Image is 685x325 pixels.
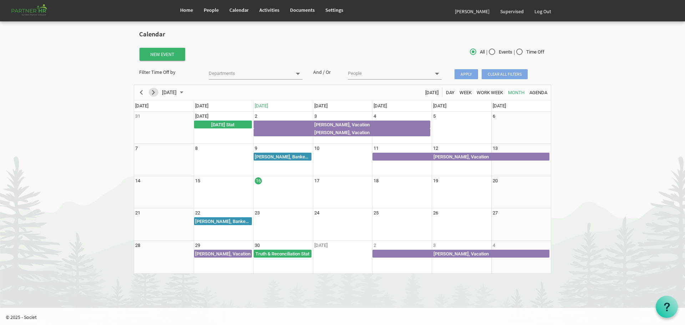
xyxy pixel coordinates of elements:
[433,103,446,108] span: [DATE]
[433,113,436,120] div: Friday, September 5, 2025
[433,242,436,249] div: Friday, October 3, 2025
[229,7,249,13] span: Calendar
[374,103,387,108] span: [DATE]
[135,145,138,152] div: Sunday, September 7, 2025
[374,242,376,249] div: Thursday, October 2, 2025
[194,121,252,128] div: Labour Day Stat Begin From Monday, September 1, 2025 at 12:00:00 AM GMT-07:00 Ends At Tuesday, Se...
[482,69,528,79] span: Clear all filters
[325,7,343,13] span: Settings
[476,88,504,97] span: Work Week
[180,7,193,13] span: Home
[314,145,319,152] div: Wednesday, September 10, 2025
[254,128,431,136] div: Cheryl Close, Vacation Begin From Tuesday, September 2, 2025 at 12:00:00 AM GMT-07:00 Ends At Thu...
[374,177,379,184] div: Thursday, September 18, 2025
[209,68,291,78] input: Departments
[195,242,200,249] div: Monday, September 29, 2025
[529,88,548,97] span: Agenda
[373,250,549,257] div: [PERSON_NAME], Vacation
[433,209,438,217] div: Friday, September 26, 2025
[195,209,200,217] div: Monday, September 22, 2025
[372,250,549,258] div: Amy Dugas, Vacation Begin From Thursday, October 2, 2025 at 12:00:00 AM GMT-07:00 Ends At Saturda...
[6,314,685,321] p: © 2025 - Societ
[500,8,524,15] span: Supervised
[455,69,478,79] span: Apply
[254,153,311,160] div: [PERSON_NAME], Banked/Lieu Time Taken
[493,242,495,249] div: Saturday, October 4, 2025
[135,103,148,108] span: [DATE]
[445,88,456,97] button: Day
[424,88,440,97] button: Today
[139,48,185,61] button: New Event
[529,1,557,21] a: Log Out
[255,177,262,184] div: Tuesday, September 16, 2025
[493,177,498,184] div: Saturday, September 20, 2025
[135,177,140,184] div: Sunday, September 14, 2025
[507,88,525,97] span: Month
[374,209,379,217] div: Thursday, September 25, 2025
[495,1,529,21] a: Supervised
[139,31,546,38] h2: Calendar
[161,88,187,97] button: September 2025
[134,68,203,76] div: Filter Time Off by
[195,103,208,108] span: [DATE]
[493,113,495,120] div: Saturday, September 6, 2025
[458,88,473,97] button: Week
[507,88,526,97] button: Month
[135,113,140,120] div: Sunday, August 31, 2025
[425,88,439,97] span: [DATE]
[314,113,317,120] div: Wednesday, September 3, 2025
[135,85,147,100] div: previous period
[254,121,431,128] div: Natalie Maga, Vacation Begin From Tuesday, September 2, 2025 at 12:00:00 AM GMT-07:00 Ends At Thu...
[450,1,495,21] a: [PERSON_NAME]
[259,7,279,13] span: Activities
[314,103,328,108] span: [DATE]
[348,68,430,78] input: People
[137,88,146,97] button: Previous
[254,129,430,136] div: [PERSON_NAME], Vacation
[493,209,498,217] div: Saturday, September 27, 2025
[194,218,252,225] div: [PERSON_NAME], Banked/Lieu Time Taken
[255,242,260,249] div: Tuesday, September 30, 2025
[412,47,551,57] div: | |
[195,145,198,152] div: Monday, September 8, 2025
[255,209,260,217] div: Tuesday, September 23, 2025
[134,85,551,274] schedule: of September 2025
[159,85,188,100] div: September 2025
[489,49,512,55] span: Events
[476,88,504,97] button: Work Week
[135,242,140,249] div: Sunday, September 28, 2025
[255,103,268,108] span: [DATE]
[194,250,252,258] div: Natalie Maga, Vacation Begin From Monday, September 29, 2025 at 12:00:00 AM GMT-07:00 Ends At Mon...
[470,49,485,55] span: All
[254,250,311,257] div: Truth & Reconciliation Stat
[374,113,376,120] div: Thursday, September 4, 2025
[195,113,208,120] div: Monday, September 1, 2025
[528,88,549,97] button: Agenda
[194,250,252,257] div: [PERSON_NAME], Vacation
[374,145,379,152] div: Thursday, September 11, 2025
[493,145,498,152] div: Saturday, September 13, 2025
[194,217,252,225] div: Holly Kleban, Banked/Lieu Time Taken Begin From Monday, September 22, 2025 at 12:00:00 AM GMT-07:...
[433,145,438,152] div: Friday, September 12, 2025
[290,7,315,13] span: Documents
[314,177,319,184] div: Wednesday, September 17, 2025
[445,88,455,97] span: Day
[254,153,311,161] div: Amy Dugas, Banked/Lieu Time Taken Begin From Tuesday, September 9, 2025 at 12:00:00 AM GMT-07:00 ...
[493,103,506,108] span: [DATE]
[373,153,549,160] div: [PERSON_NAME], Vacation
[135,209,140,217] div: Sunday, September 21, 2025
[254,250,311,258] div: Truth &amp; Reconciliation Stat Begin From Tuesday, September 30, 2025 at 12:00:00 AM GMT-07:00 E...
[161,88,177,97] span: [DATE]
[195,177,200,184] div: Monday, September 15, 2025
[372,153,549,161] div: Amy Dugas, Vacation Begin From Thursday, September 11, 2025 at 12:00:00 AM GMT-07:00 Ends At Satu...
[433,177,438,184] div: Friday, September 19, 2025
[254,121,430,128] div: [PERSON_NAME], Vacation
[314,242,328,249] div: Wednesday, October 1, 2025
[204,7,219,13] span: People
[149,88,158,97] button: Next
[147,85,159,100] div: next period
[194,121,252,128] div: [DATE] Stat
[255,145,257,152] div: Tuesday, September 9, 2025
[255,113,257,120] div: Tuesday, September 2, 2025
